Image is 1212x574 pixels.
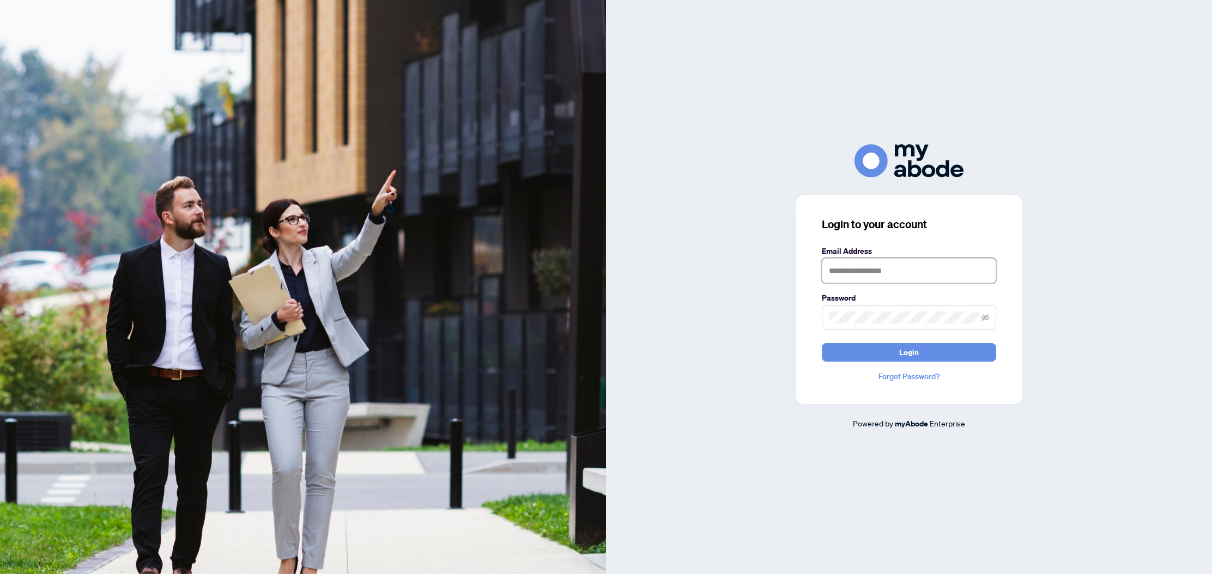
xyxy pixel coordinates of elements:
[899,344,919,361] span: Login
[822,217,996,232] h3: Login to your account
[822,343,996,362] button: Login
[930,418,965,428] span: Enterprise
[895,418,928,430] a: myAbode
[822,292,996,304] label: Password
[853,418,893,428] span: Powered by
[822,245,996,257] label: Email Address
[855,144,963,178] img: ma-logo
[822,370,996,382] a: Forgot Password?
[981,314,989,321] span: eye-invisible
